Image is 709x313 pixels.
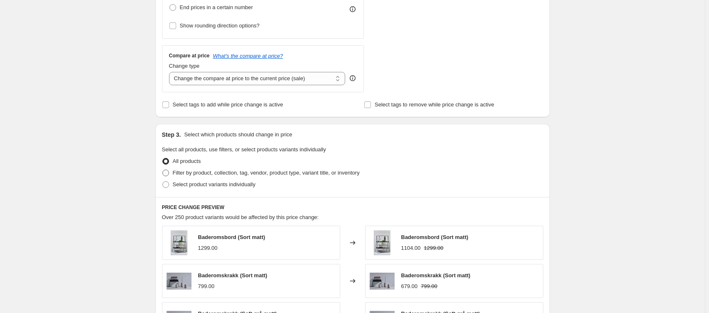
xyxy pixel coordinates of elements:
span: Select tags to add while price change is active [173,101,283,108]
button: What's the compare at price? [213,53,283,59]
span: Baderomsbord (Sort matt) [401,234,469,240]
span: Select tags to remove while price change is active [375,101,494,108]
span: Baderomskrakk (Sort matt) [401,272,471,278]
span: Change type [169,63,200,69]
strike: 1299.00 [424,244,444,252]
img: 331819_env-1_80x.jpg [167,230,191,255]
strike: 799.00 [421,282,437,291]
div: help [348,74,357,82]
span: Filter by product, collection, tag, vendor, product type, variant title, or inventory [173,170,360,176]
p: Select which products should change in price [184,131,292,139]
span: All products [173,158,201,164]
img: 331241_env_2-1_80x.jpg [167,269,191,293]
span: Select all products, use filters, or select products variants individually [162,146,326,153]
img: 331241_env_2-1_80x.jpg [370,269,395,293]
div: 1104.00 [401,244,421,252]
span: Baderomsbord (Sort matt) [198,234,265,240]
h2: Step 3. [162,131,181,139]
span: Baderomskrakk (Sort matt) [198,272,267,278]
span: Over 250 product variants would be affected by this price change: [162,214,319,220]
img: 331819_env-1_80x.jpg [370,230,395,255]
div: 1299.00 [198,244,218,252]
div: 799.00 [198,282,215,291]
span: Show rounding direction options? [180,22,260,29]
span: End prices in a certain number [180,4,253,10]
div: 679.00 [401,282,418,291]
h3: Compare at price [169,52,210,59]
span: Select product variants individually [173,181,255,187]
h6: PRICE CHANGE PREVIEW [162,204,543,211]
